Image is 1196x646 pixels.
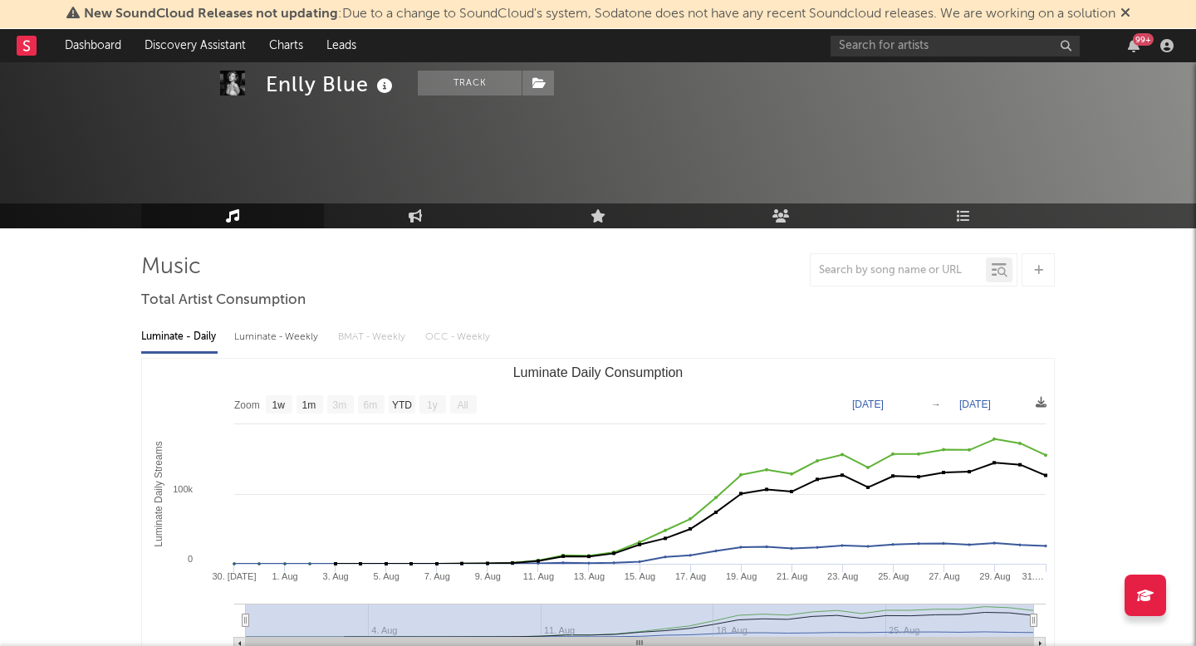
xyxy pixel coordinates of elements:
button: 99+ [1128,39,1140,52]
text: Luminate Daily Streams [153,441,164,546]
text: → [931,399,941,410]
text: 5. Aug [374,571,399,581]
span: : Due to a change to SoundCloud's system, Sodatone does not have any recent Soundcloud releases. ... [84,7,1115,21]
text: 3m [333,399,347,411]
text: 17. Aug [675,571,706,581]
text: 19. Aug [726,571,757,581]
div: Luminate - Weekly [234,323,321,351]
text: 23. Aug [827,571,858,581]
text: 1. Aug [272,571,297,581]
text: 6m [364,399,378,411]
span: New SoundCloud Releases not updating [84,7,338,21]
text: 1w [272,399,286,411]
div: Enlly Blue [266,71,397,98]
span: Dismiss [1120,7,1130,21]
text: 27. Aug [929,571,959,581]
a: Charts [257,29,315,62]
text: 3. Aug [323,571,349,581]
text: 25. Aug [878,571,909,581]
text: [DATE] [959,399,991,410]
button: Track [418,71,522,95]
text: 31.… [1022,571,1044,581]
text: 100k [173,484,193,494]
div: 99 + [1133,33,1154,46]
text: Luminate Daily Consumption [513,365,684,379]
text: All [457,399,468,411]
text: Zoom [234,399,260,411]
text: 11. Aug [523,571,554,581]
text: 0 [188,554,193,564]
div: Luminate - Daily [141,323,218,351]
text: [DATE] [852,399,884,410]
text: 7. Aug [424,571,450,581]
text: 1y [427,399,438,411]
text: 9. Aug [475,571,501,581]
span: Total Artist Consumption [141,291,306,311]
text: YTD [392,399,412,411]
input: Search for artists [831,36,1080,56]
a: Discovery Assistant [133,29,257,62]
input: Search by song name or URL [811,264,986,277]
text: 29. Aug [979,571,1010,581]
text: 15. Aug [625,571,655,581]
text: 1m [302,399,316,411]
text: 13. Aug [574,571,605,581]
text: 21. Aug [777,571,807,581]
a: Dashboard [53,29,133,62]
a: Leads [315,29,368,62]
text: 30. [DATE] [213,571,257,581]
